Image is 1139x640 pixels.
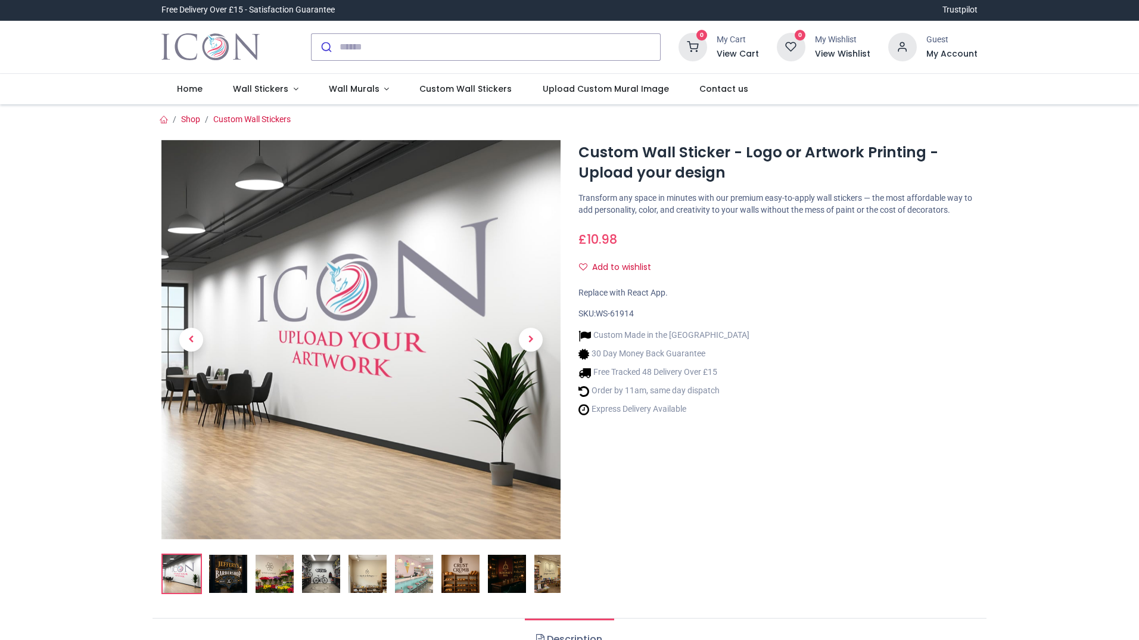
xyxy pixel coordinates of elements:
[313,74,404,105] a: Wall Murals
[578,257,661,278] button: Add to wishlistAdd to wishlist
[256,555,294,593] img: Custom Wall Sticker - Logo or Artwork Printing - Upload your design
[578,142,978,184] h1: Custom Wall Sticker - Logo or Artwork Printing - Upload your design
[578,385,749,397] li: Order by 11am, same day dispatch
[578,403,749,416] li: Express Delivery Available
[543,83,669,95] span: Upload Custom Mural Image
[942,4,978,16] a: Trustpilot
[209,555,247,593] img: Custom Wall Sticker - Logo or Artwork Printing - Upload your design
[501,200,561,479] a: Next
[163,555,201,593] img: Custom Wall Sticker - Logo or Artwork Printing - Upload your design
[717,34,759,46] div: My Cart
[161,140,561,539] img: Custom Wall Sticker - Logo or Artwork Printing - Upload your design
[596,309,634,318] span: WS-61914
[578,366,749,379] li: Free Tracked 48 Delivery Over £15
[213,114,291,124] a: Custom Wall Stickers
[579,263,587,271] i: Add to wishlist
[578,192,978,216] p: Transform any space in minutes with our premium easy-to-apply wall stickers — the most affordable...
[926,34,978,46] div: Guest
[312,34,340,60] button: Submit
[679,41,707,51] a: 0
[578,308,978,320] div: SKU:
[926,48,978,60] a: My Account
[161,4,335,16] div: Free Delivery Over £15 - Satisfaction Guarantee
[699,83,748,95] span: Contact us
[179,328,203,352] span: Previous
[233,83,288,95] span: Wall Stickers
[441,555,480,593] img: Custom Wall Sticker - Logo or Artwork Printing - Upload your design
[578,348,749,361] li: 30 Day Money Back Guarantee
[419,83,512,95] span: Custom Wall Stickers
[329,83,379,95] span: Wall Murals
[302,555,340,593] img: Custom Wall Sticker - Logo or Artwork Printing - Upload your design
[161,30,260,64] img: Icon Wall Stickers
[534,555,572,593] img: Custom Wall Sticker - Logo or Artwork Printing - Upload your design
[217,74,313,105] a: Wall Stickers
[777,41,805,51] a: 0
[395,555,433,593] img: Custom Wall Sticker - Logo or Artwork Printing - Upload your design
[815,48,870,60] a: View Wishlist
[815,34,870,46] div: My Wishlist
[488,555,526,593] img: Custom Wall Sticker - Logo or Artwork Printing - Upload your design
[348,555,387,593] img: Custom Wall Sticker - Logo or Artwork Printing - Upload your design
[161,30,260,64] a: Logo of Icon Wall Stickers
[578,231,617,248] span: £
[519,328,543,352] span: Next
[717,48,759,60] a: View Cart
[696,30,708,41] sup: 0
[795,30,806,41] sup: 0
[181,114,200,124] a: Shop
[578,287,978,299] div: Replace with React App.
[161,200,221,479] a: Previous
[587,231,617,248] span: 10.98
[177,83,203,95] span: Home
[578,330,749,342] li: Custom Made in the [GEOGRAPHIC_DATA]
